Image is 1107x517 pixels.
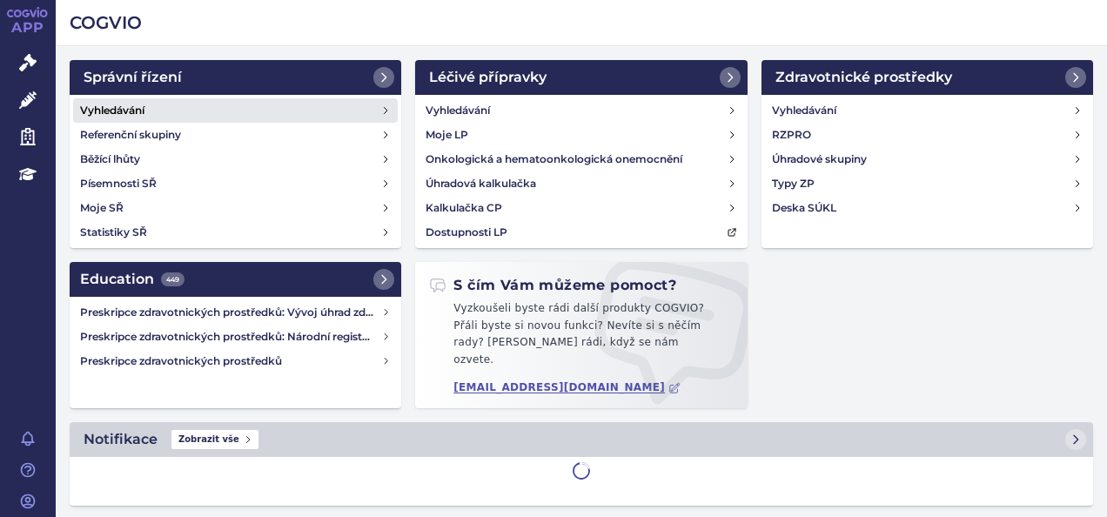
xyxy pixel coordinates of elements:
[426,151,682,168] h4: Onkologická a hematoonkologická onemocnění
[772,102,836,119] h4: Vyhledávání
[765,147,1090,171] a: Úhradové skupiny
[80,352,381,370] h4: Preskripce zdravotnických prostředků
[73,325,398,349] a: Preskripce zdravotnických prostředků: Národní registr hrazených zdravotnických služeb (NRHZS)
[419,171,743,196] a: Úhradová kalkulačka
[772,175,815,192] h4: Typy ZP
[429,300,733,375] p: Vyzkoušeli byste rádi další produkty COGVIO? Přáli byste si novou funkci? Nevíte si s něčím rady?...
[765,98,1090,123] a: Vyhledávání
[161,272,184,286] span: 449
[419,123,743,147] a: Moje LP
[80,328,381,346] h4: Preskripce zdravotnických prostředků: Národní registr hrazených zdravotnických služeb (NRHZS)
[80,224,147,241] h4: Statistiky SŘ
[73,300,398,325] a: Preskripce zdravotnických prostředků: Vývoj úhrad zdravotních pojišťoven za zdravotnické prostředky
[765,171,1090,196] a: Typy ZP
[73,220,398,245] a: Statistiky SŘ
[70,60,401,95] a: Správní řízení
[80,175,157,192] h4: Písemnosti SŘ
[73,171,398,196] a: Písemnosti SŘ
[772,126,811,144] h4: RZPRO
[419,98,743,123] a: Vyhledávání
[426,224,507,241] h4: Dostupnosti LP
[415,60,747,95] a: Léčivé přípravky
[426,126,468,144] h4: Moje LP
[419,196,743,220] a: Kalkulačka CP
[426,102,490,119] h4: Vyhledávání
[80,199,124,217] h4: Moje SŘ
[70,10,1093,35] h2: COGVIO
[419,147,743,171] a: Onkologická a hematoonkologická onemocnění
[80,102,144,119] h4: Vyhledávání
[84,429,158,450] h2: Notifikace
[73,349,398,373] a: Preskripce zdravotnických prostředků
[765,196,1090,220] a: Deska SÚKL
[84,67,182,88] h2: Správní řízení
[426,175,536,192] h4: Úhradová kalkulačka
[80,151,140,168] h4: Běžící lhůty
[70,262,401,297] a: Education449
[429,67,547,88] h2: Léčivé přípravky
[765,123,1090,147] a: RZPRO
[772,151,867,168] h4: Úhradové skupiny
[426,199,502,217] h4: Kalkulačka CP
[171,430,258,449] span: Zobrazit vše
[73,196,398,220] a: Moje SŘ
[80,304,381,321] h4: Preskripce zdravotnických prostředků: Vývoj úhrad zdravotních pojišťoven za zdravotnické prostředky
[73,98,398,123] a: Vyhledávání
[419,220,743,245] a: Dostupnosti LP
[80,269,184,290] h2: Education
[70,422,1093,457] a: NotifikaceZobrazit vše
[429,276,676,295] h2: S čím Vám můžeme pomoct?
[73,123,398,147] a: Referenční skupiny
[775,67,952,88] h2: Zdravotnické prostředky
[453,381,681,394] a: [EMAIL_ADDRESS][DOMAIN_NAME]
[80,126,181,144] h4: Referenční skupiny
[761,60,1093,95] a: Zdravotnické prostředky
[772,199,836,217] h4: Deska SÚKL
[73,147,398,171] a: Běžící lhůty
